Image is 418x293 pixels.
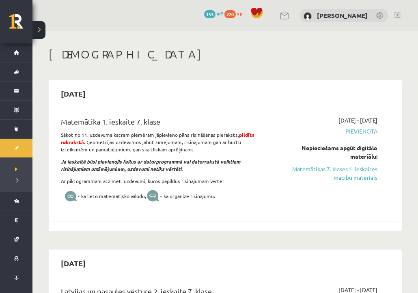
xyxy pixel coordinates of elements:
span: 220 [224,10,236,18]
i: , uzdevumi netiks vērtēti. [125,166,183,172]
b: zīmējumiem [97,166,183,172]
h2: [DATE] [53,254,94,273]
h2: [DATE] [53,84,94,103]
img: Megija Jaunzeme [304,12,312,20]
a: [PERSON_NAME] [317,11,368,19]
img: nlxdclX5TJEpSUOp6sKb4sy0LYPK9xgpm2rkqevz+KDjWcWUyrI+Z9y9v0FcvZ6Wm++UNcAAAAASUVORK5CYII= [146,190,160,203]
span: [DATE] - [DATE] [338,116,377,125]
p: Ar piktogrammām atzīmēti uzdevumi, kuros papildus risinājumam vērtē: [61,177,268,185]
a: Rīgas 1. Tālmācības vidusskola [9,14,32,34]
span: Pievienota [280,127,377,136]
a: 220 xp [224,10,246,17]
p: Sākot no 11. uzdevuma katram piemēram jāpievieno pilns risināšanas pieraksts, . Ģeometrijas uzdev... [61,131,268,153]
a: Matemātikas 7. klases 1. ieskaites mācību materiāls [280,165,377,182]
i: Ja ieskaitē būsi pievienojis failus ar datorprogrammā vai datorrakstā veiktiem risinājumiem un [61,158,240,172]
img: A1x9P9OIUn3nQAAAABJRU5ErkJggg== [63,190,78,204]
div: Matemātika 1. ieskaite 7. klase [61,116,268,131]
span: mP [217,10,223,17]
h1: [DEMOGRAPHIC_DATA] [49,47,402,61]
div: Nepieciešams apgūt digitālo materiālu: [280,144,377,161]
p: - kā lieto matemātisko valodu, - kā organizē risinājumu. [61,190,268,204]
strong: pildīts rokrakstā [61,131,254,145]
a: 153 mP [204,10,223,17]
span: 153 [204,10,215,18]
span: xp [237,10,242,17]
